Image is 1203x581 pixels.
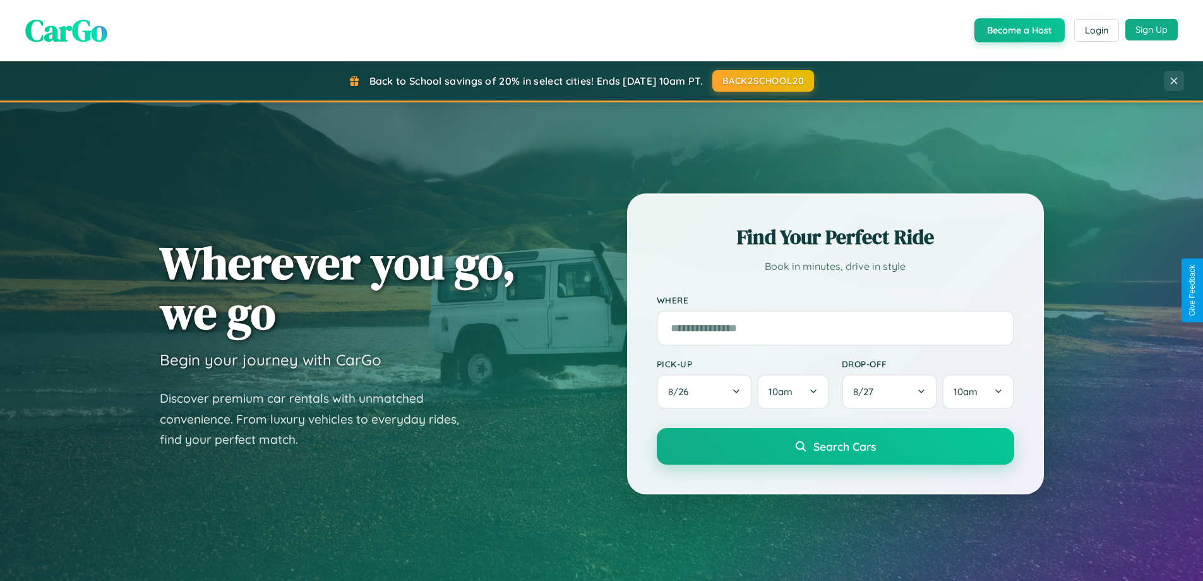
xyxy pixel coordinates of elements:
button: 8/27 [842,374,938,409]
span: Search Cars [813,439,876,453]
button: BACK2SCHOOL20 [712,70,814,92]
span: 8 / 26 [668,386,695,398]
label: Where [657,295,1014,305]
h2: Find Your Perfect Ride [657,223,1014,251]
button: 10am [757,374,829,409]
p: Book in minutes, drive in style [657,257,1014,276]
label: Drop-off [842,358,1014,369]
button: Search Cars [657,428,1014,465]
span: CarGo [25,9,107,51]
label: Pick-up [657,358,829,369]
span: Back to School savings of 20% in select cities! Ends [DATE] 10am PT. [369,75,703,87]
h3: Begin your journey with CarGo [160,350,381,369]
span: 10am [954,386,978,398]
span: 10am [769,386,793,398]
button: Become a Host [974,18,1065,42]
button: Login [1074,19,1119,42]
button: Sign Up [1125,19,1178,40]
button: 8/26 [657,374,753,409]
span: 8 / 27 [853,386,880,398]
p: Discover premium car rentals with unmatched convenience. From luxury vehicles to everyday rides, ... [160,388,476,450]
div: Give Feedback [1188,265,1197,316]
button: 10am [942,374,1014,409]
h1: Wherever you go, we go [160,238,516,338]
